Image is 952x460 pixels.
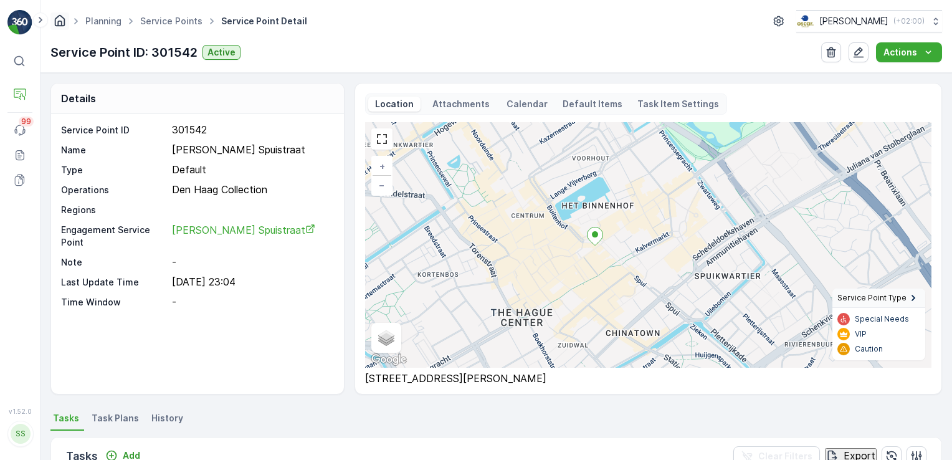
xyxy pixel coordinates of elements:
[207,46,236,59] p: Active
[21,117,31,127] p: 99
[796,14,814,28] img: basis-logo_rgb2x.png
[368,352,409,368] img: Google
[85,16,121,26] a: Planning
[219,15,310,27] span: Service Point Detail
[7,408,32,415] span: v 1.52.0
[7,118,32,143] a: 99
[11,424,31,444] div: SS
[172,296,331,309] p: -
[883,46,917,59] p: Actions
[92,412,139,424] span: Task Plans
[53,412,79,424] span: Tasks
[61,204,167,216] p: Regions
[832,289,925,308] summary: Service Point Type
[373,176,391,194] a: Zoom Out
[61,124,167,137] p: Service Point ID
[61,276,167,289] p: Last Update Time
[893,16,925,26] p: ( +02:00 )
[373,157,391,176] a: Zoom In
[373,98,416,110] p: Location
[61,144,167,156] p: Name
[855,329,867,339] p: VIP
[819,15,888,27] p: [PERSON_NAME]
[61,184,167,196] p: Operations
[172,256,331,269] p: -
[365,373,931,384] p: [STREET_ADDRESS][PERSON_NAME]
[172,184,331,196] p: Den Haag Collection
[837,292,907,304] span: Service Point Type
[172,144,331,156] p: [PERSON_NAME] Spuistraat
[151,412,183,424] span: History
[172,224,331,249] a: Bram Ladage Spuistraat
[7,10,32,35] img: logo
[368,352,409,368] a: Open this area in Google Maps (opens a new window)
[637,98,719,110] p: Task Item Settings
[172,164,331,176] p: Default
[61,296,167,309] p: Time Window
[507,98,548,110] p: Calendar
[53,19,67,29] a: Homepage
[796,10,942,32] button: [PERSON_NAME](+02:00)
[876,42,942,62] button: Actions
[202,45,240,60] button: Active
[431,98,492,110] p: Attachments
[50,43,198,62] p: Service Point ID: 301542
[855,344,883,354] p: Caution
[563,98,622,110] p: Default Items
[61,224,167,249] p: Engagement Service Point
[379,161,385,171] span: +
[61,164,167,176] p: Type
[855,314,909,324] p: Special Needs
[61,91,96,106] p: Details
[140,16,202,26] a: Service Points
[172,276,331,289] p: [DATE] 23:04
[61,256,167,269] p: Note
[379,180,385,190] span: −
[373,130,391,148] a: View Fullscreen
[172,124,331,137] p: 301542
[172,224,315,236] span: [PERSON_NAME] Spuistraat
[7,418,32,450] button: SS
[373,324,400,352] a: Layers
